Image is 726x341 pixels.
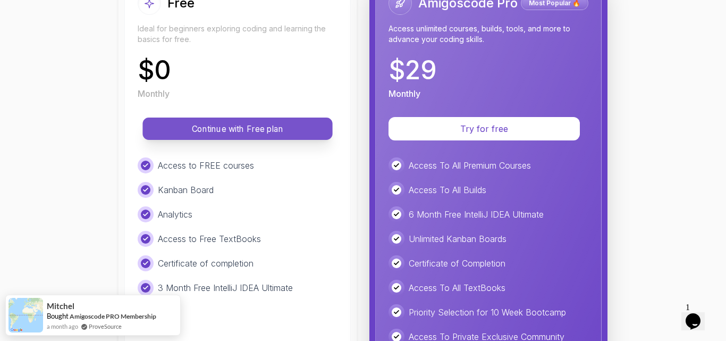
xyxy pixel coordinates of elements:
[389,87,420,100] p: Monthly
[158,159,254,172] p: Access to FREE courses
[158,232,261,245] p: Access to Free TextBooks
[155,123,320,135] p: Continue with Free plan
[158,257,254,270] p: Certificate of completion
[389,23,588,45] p: Access unlimited courses, builds, tools, and more to advance your coding skills.
[70,312,156,320] a: Amigoscode PRO Membership
[409,208,544,221] p: 6 Month Free IntelliJ IDEA Ultimate
[158,184,214,196] p: Kanban Board
[389,57,437,83] p: $ 29
[409,184,486,196] p: Access To All Builds
[47,312,69,320] span: Bought
[409,306,566,319] p: Priority Selection for 10 Week Bootcamp
[158,281,293,294] p: 3 Month Free IntelliJ IDEA Ultimate
[401,122,567,135] p: Try for free
[89,322,122,331] a: ProveSource
[9,298,43,332] img: provesource social proof notification image
[138,87,170,100] p: Monthly
[47,322,78,331] span: a month ago
[47,302,74,311] span: Mitchel
[409,281,505,294] p: Access To All TextBooks
[681,298,715,330] iframe: chat widget
[142,118,332,140] button: Continue with Free plan
[409,232,506,245] p: Unlimited Kanban Boards
[409,159,531,172] p: Access To All Premium Courses
[138,23,337,45] p: Ideal for beginners exploring coding and learning the basics for free.
[138,57,171,83] p: $ 0
[409,257,505,270] p: Certificate of Completion
[389,117,580,140] button: Try for free
[158,208,192,221] p: Analytics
